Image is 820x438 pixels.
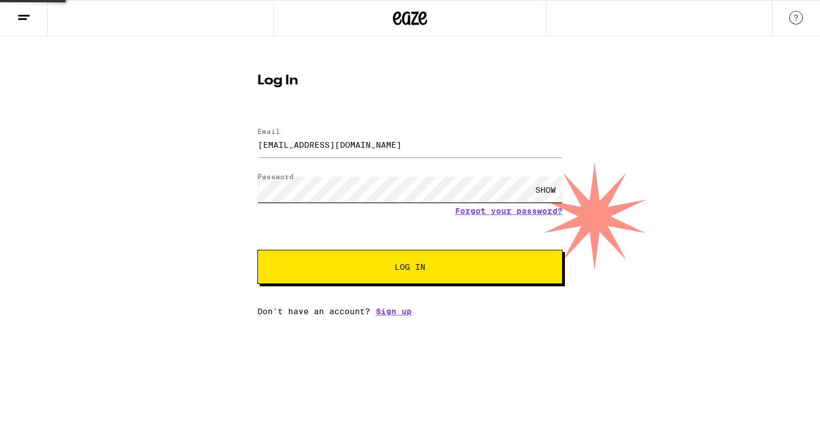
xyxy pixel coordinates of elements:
[376,307,412,316] a: Sign up
[455,206,563,216] a: Forgot your password?
[257,132,563,157] input: Email
[257,128,280,135] label: Email
[257,250,563,284] button: Log In
[257,307,563,316] div: Don't have an account?
[528,177,563,202] div: SHOW
[257,173,294,180] label: Password
[395,263,425,271] span: Log In
[7,8,82,17] span: Hi. Need any help?
[257,74,563,88] h1: Log In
